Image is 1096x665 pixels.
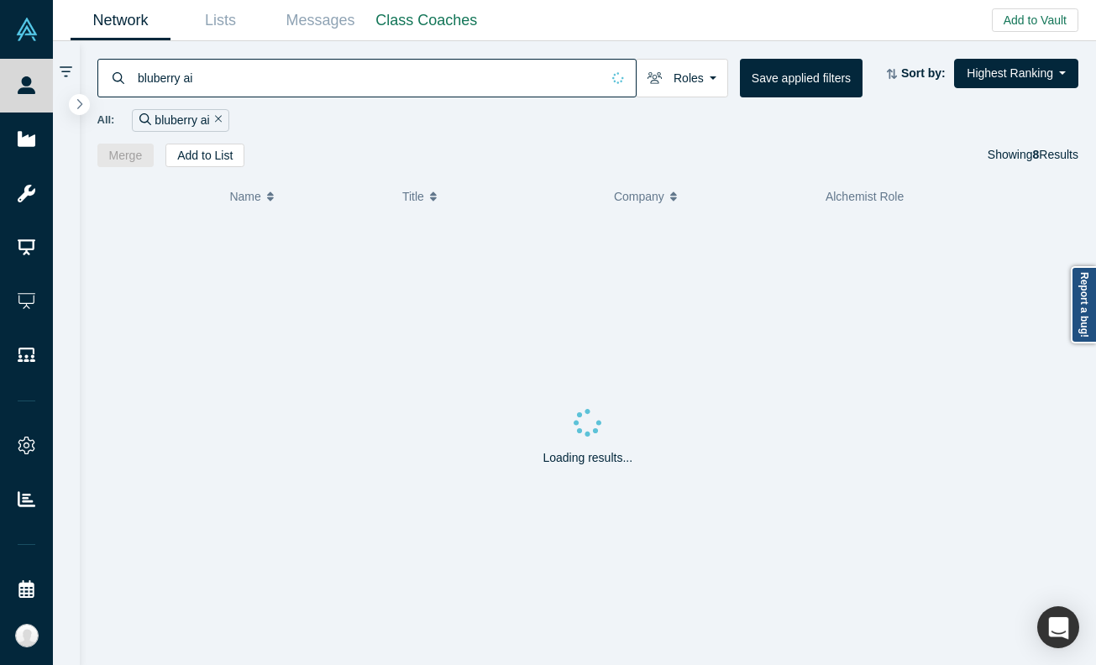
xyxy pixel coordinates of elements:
[229,179,260,214] span: Name
[402,179,424,214] span: Title
[614,179,664,214] span: Company
[1033,148,1040,161] strong: 8
[132,109,229,132] div: bluberry ai
[992,8,1078,32] button: Add to Vault
[97,144,155,167] button: Merge
[614,179,808,214] button: Company
[15,624,39,647] img: Katinka Harsányi's Account
[636,59,728,97] button: Roles
[402,179,596,214] button: Title
[71,1,170,40] a: Network
[370,1,483,40] a: Class Coaches
[229,179,385,214] button: Name
[740,59,863,97] button: Save applied filters
[170,1,270,40] a: Lists
[901,66,946,80] strong: Sort by:
[15,18,39,41] img: Alchemist Vault Logo
[1071,266,1096,343] a: Report a bug!
[136,58,600,97] input: Search by name, title, company, summary, expertise, investment criteria or topics of focus
[988,144,1078,167] div: Showing
[543,449,632,467] p: Loading results...
[97,112,115,128] span: All:
[165,144,244,167] button: Add to List
[1033,148,1078,161] span: Results
[954,59,1078,88] button: Highest Ranking
[210,111,223,130] button: Remove Filter
[270,1,370,40] a: Messages
[826,190,904,203] span: Alchemist Role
